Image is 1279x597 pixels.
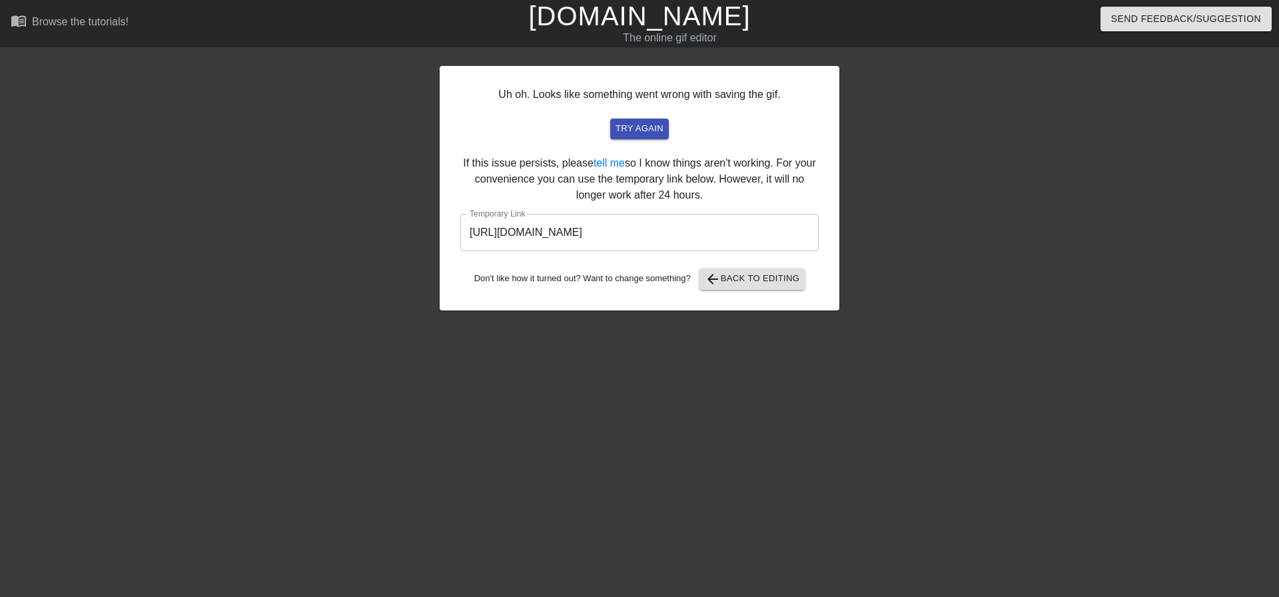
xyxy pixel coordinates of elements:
[433,30,907,46] div: The online gif editor
[616,121,663,137] span: try again
[705,271,721,287] span: arrow_back
[440,66,839,310] div: Uh oh. Looks like something went wrong with saving the gif. If this issue persists, please so I k...
[460,269,819,290] div: Don't like how it turned out? Want to change something?
[699,269,805,290] button: Back to Editing
[528,1,750,31] a: [DOMAIN_NAME]
[11,13,27,29] span: menu_book
[1100,7,1272,31] button: Send Feedback/Suggestion
[705,271,800,287] span: Back to Editing
[610,119,669,139] button: try again
[11,13,129,33] a: Browse the tutorials!
[594,157,625,169] a: tell me
[1111,11,1261,27] span: Send Feedback/Suggestion
[460,214,819,251] input: bare
[32,16,129,27] div: Browse the tutorials!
